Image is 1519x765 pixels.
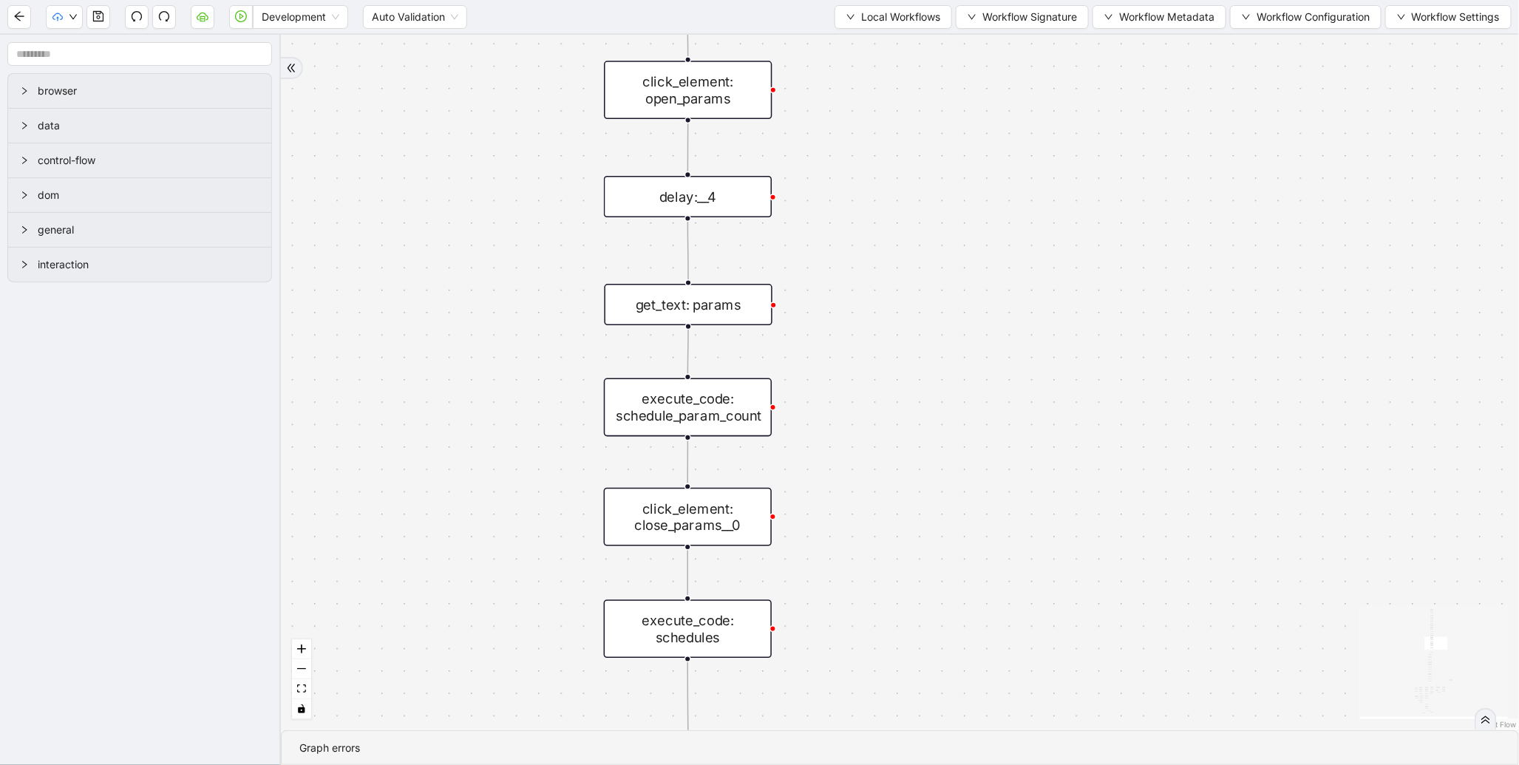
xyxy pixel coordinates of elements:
div: dom [8,178,271,212]
span: arrow-left [13,10,25,22]
div: Graph errors [299,740,1501,756]
span: down [846,13,855,21]
span: play-circle [235,10,247,22]
span: general [38,222,259,238]
div: click_element: close_params__0 [604,488,772,546]
button: redo [152,5,176,29]
span: Workflow Configuration [1257,9,1370,25]
span: right [20,121,29,130]
span: down [69,13,78,21]
span: Local Workflows [861,9,940,25]
div: execute_code: schedules [604,599,772,658]
div: click_element: open_params [604,61,772,119]
span: interaction [38,256,259,273]
div: delay:__4 [604,176,772,217]
span: right [20,156,29,165]
button: toggle interactivity [292,699,311,719]
div: browser [8,74,271,108]
span: Workflow Metadata [1119,9,1214,25]
span: right [20,191,29,200]
span: double-right [1481,715,1491,725]
button: undo [125,5,149,29]
button: fit view [292,679,311,699]
span: right [20,225,29,234]
span: redo [158,10,170,22]
span: down [1104,13,1113,21]
g: Edge from get_text: params to execute_code: schedule_param_count [688,330,689,374]
span: control-flow [38,152,259,169]
button: downWorkflow Metadata [1092,5,1226,29]
button: downWorkflow Settings [1385,5,1512,29]
div: interaction [8,248,271,282]
button: zoom out [292,659,311,679]
button: zoom in [292,639,311,659]
button: cloud-uploaddown [46,5,83,29]
span: cloud-server [197,10,208,22]
span: browser [38,83,259,99]
button: save [86,5,110,29]
span: Development [262,6,339,28]
g: Edge from delay:__4 to get_text: params [688,222,689,279]
span: dom [38,187,259,203]
button: downWorkflow Configuration [1230,5,1382,29]
button: play-circle [229,5,253,29]
span: save [92,10,104,22]
button: cloud-server [191,5,214,29]
span: down [1242,13,1251,21]
button: arrow-left [7,5,31,29]
div: execute_code: schedule_param_count [604,378,772,437]
div: control-flow [8,143,271,177]
span: undo [131,10,143,22]
button: downWorkflow Signature [956,5,1089,29]
button: downLocal Workflows [835,5,952,29]
div: get_text: params [605,284,772,325]
span: right [20,86,29,95]
span: Auto Validation [372,6,458,28]
span: Workflow Signature [982,9,1077,25]
span: down [1397,13,1406,21]
div: general [8,213,271,247]
span: right [20,260,29,269]
span: double-right [286,63,296,73]
a: React Flow attribution [1478,720,1517,729]
div: data [8,109,271,143]
span: data [38,118,259,134]
span: cloud-upload [52,12,63,22]
span: down [968,13,976,21]
span: Workflow Settings [1412,9,1500,25]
